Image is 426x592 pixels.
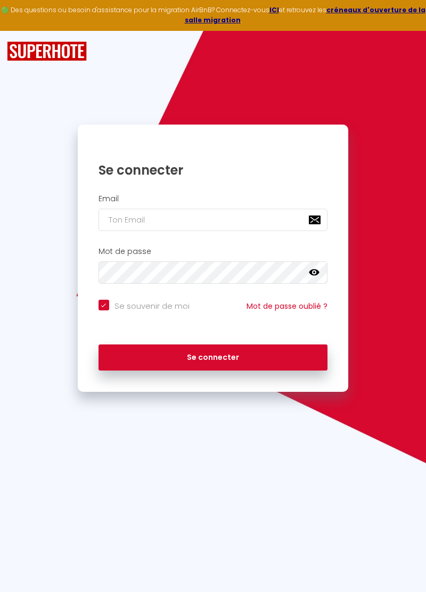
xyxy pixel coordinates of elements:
button: Ouvrir le widget de chat LiveChat [9,4,40,36]
img: SuperHote logo [7,42,87,61]
a: ICI [269,5,279,14]
input: Ton Email [99,209,328,231]
h1: Se connecter [99,162,328,178]
a: Mot de passe oublié ? [247,301,327,311]
h2: Email [99,194,328,203]
h2: Mot de passe [99,247,328,256]
a: créneaux d'ouverture de la salle migration [185,5,425,24]
button: Se connecter [99,344,328,371]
